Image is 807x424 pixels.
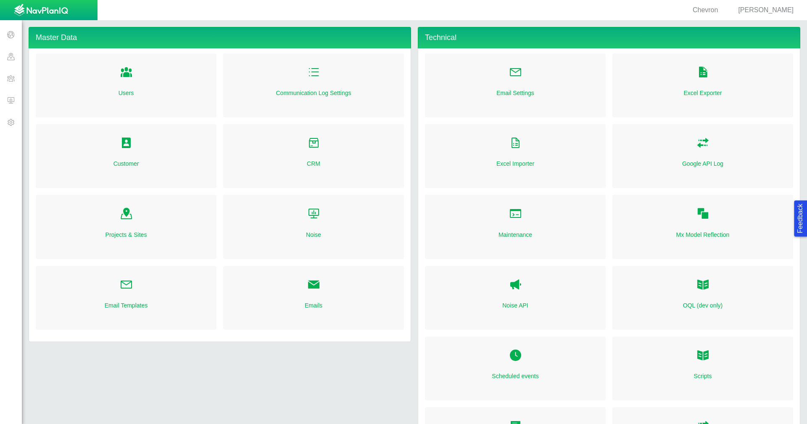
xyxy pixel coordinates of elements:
div: [PERSON_NAME] [728,5,797,15]
a: Folder Open Icon [509,134,522,153]
div: Folder Open Icon Noise [223,195,404,259]
a: Google API Log [682,159,723,168]
div: Folder Open Icon Excel Exporter [612,53,793,117]
div: Folder Open Icon Customer [36,124,216,188]
span: Chevron [693,6,718,13]
a: Folder Open Icon [696,134,709,153]
a: Folder Open Icon [307,134,320,153]
a: Maintenance [498,231,532,239]
a: Mx Model Reflection [676,231,730,239]
a: Folder Open Icon [120,205,133,223]
a: OQL (dev only) [683,301,723,310]
a: Folder Open Icon [307,276,320,294]
button: Feedback [794,200,807,236]
a: Folder Open Icon [696,205,709,223]
a: Projects & Sites [105,231,147,239]
a: Excel Importer [496,159,534,168]
a: Scheduled events [492,372,538,380]
a: Users [119,89,134,97]
div: Folder Open Icon Scripts [612,337,793,400]
a: Noise API [502,301,528,310]
div: Folder Open Icon Scheduled events [425,337,606,400]
a: Folder Open Icon [120,64,133,82]
h4: Technical [418,27,800,48]
div: Folder Open Icon Email Templates [36,266,216,330]
a: Noise [306,231,321,239]
a: Folder Open Icon [307,205,320,223]
a: Folder Open Icon [120,276,133,294]
a: Email Templates [105,301,148,310]
div: Folder Open Icon Google API Log [612,124,793,188]
a: Email Settings [496,89,534,97]
div: Folder Open Icon Maintenance [425,195,606,259]
a: Folder Open Icon [120,134,133,153]
div: Folder Open Icon Emails [223,266,404,330]
a: Communication Log Settings [276,89,351,97]
div: Folder Open Icon Excel Importer [425,124,606,188]
a: Scripts [694,372,712,380]
img: UrbanGroupSolutionsTheme$USG_Images$logo.png [14,4,68,17]
a: Customer [113,159,139,168]
a: Folder Open Icon [509,205,522,223]
div: Folder Open Icon Users [36,53,216,117]
div: Folder Open Icon Mx Model Reflection [612,195,793,259]
div: Folder Open Icon Communication Log Settings [223,53,404,117]
a: Emails [305,301,322,310]
div: Folder Open Icon CRM [223,124,404,188]
a: Excel Exporter [683,89,722,97]
a: CRM [307,159,320,168]
div: Noise API Noise API [425,266,606,330]
a: Folder Open Icon [696,64,709,82]
div: OQL OQL (dev only) [612,266,793,330]
div: Folder Open Icon Projects & Sites [36,195,216,259]
h4: Master Data [29,27,411,48]
a: Folder Open Icon [307,64,320,82]
span: [PERSON_NAME] [738,6,794,13]
a: OQL [696,276,709,294]
a: Folder Open Icon [696,347,709,365]
a: Noise API [509,276,522,294]
a: Folder Open Icon [509,347,522,365]
a: Folder Open Icon [509,64,522,82]
div: Folder Open Icon Email Settings [425,53,606,117]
